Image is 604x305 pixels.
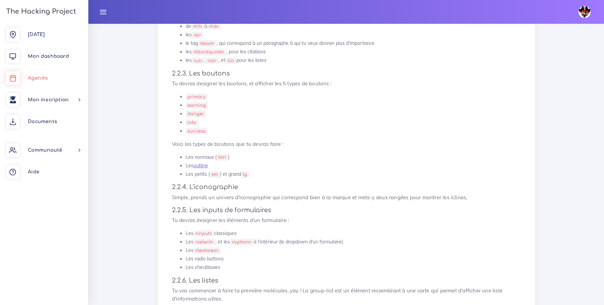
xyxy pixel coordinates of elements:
code: <h6> [207,23,221,30]
code: <textarea> [193,247,221,254]
code: <select> [193,239,215,245]
code: <blockquote> [192,49,226,55]
code: <li> [225,57,237,64]
li: Les , et les à l'intérieur (le dropdown d'un formulaire) [186,238,521,246]
li: Les normaux ( ) [186,153,521,162]
code: <option> [230,239,254,245]
code: <lead> [198,40,217,47]
code: sm [210,171,220,178]
h4: 2.2.5. Les inputs de formulaires [172,206,521,214]
li: Les classiques [186,229,521,238]
code: <h1> [191,23,204,30]
p: Tu vas commencer à faire ta première molécules, yay ! La group-list est un élément ressemblant à ... [172,287,521,303]
h3: The Hacking Project [4,8,76,15]
code: <p> [192,32,203,38]
code: <ul> [192,57,205,64]
code: lg [241,171,249,178]
li: Les petits ( ) et grand [186,170,521,179]
li: le tag , qui correspond à un paragraphe à qui tu veux donner plus d'importance [186,39,521,48]
code: warning [186,102,208,109]
span: Agenda [28,75,48,81]
li: les , , et pour les listes [186,56,521,65]
h4: 2.2.4. L'iconographie [172,183,521,191]
code: success [186,128,208,135]
a: outline [193,163,208,169]
code: btn [217,154,228,161]
li: de à [186,22,521,31]
span: [DATE] [28,32,45,37]
h4: 2.2.6. Les listes [172,277,521,284]
img: avatar [579,6,591,18]
p: Tu devras designer les éléments d'un formulaire : [172,216,521,224]
code: danger [186,111,206,117]
li: Les [186,162,521,170]
span: Aide [28,169,39,174]
span: Mon dashboard [28,54,69,59]
li: Les checkboxes [186,263,521,272]
code: <input> [193,230,214,237]
p: Voici les types de boutons que tu devras faire : [172,140,521,148]
span: Documents [28,119,57,124]
span: Communauté [28,148,62,153]
code: primary [186,94,207,100]
li: Les [186,246,521,255]
span: Mon inscription [28,97,69,102]
li: Les radio buttons [186,255,521,263]
code: <ol> [206,57,219,64]
p: Simple, prends un univers d'iconographie qui correspond bien à la marque et mets-y deux rangées p... [172,193,521,202]
li: les , pour les citations [186,48,521,56]
code: info [186,119,199,126]
li: les [186,31,521,39]
h4: 2.2.3. Les boutons [172,70,521,77]
p: Tu devras designer les boutons, et afficher les 5 types de boutons : [172,80,521,88]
